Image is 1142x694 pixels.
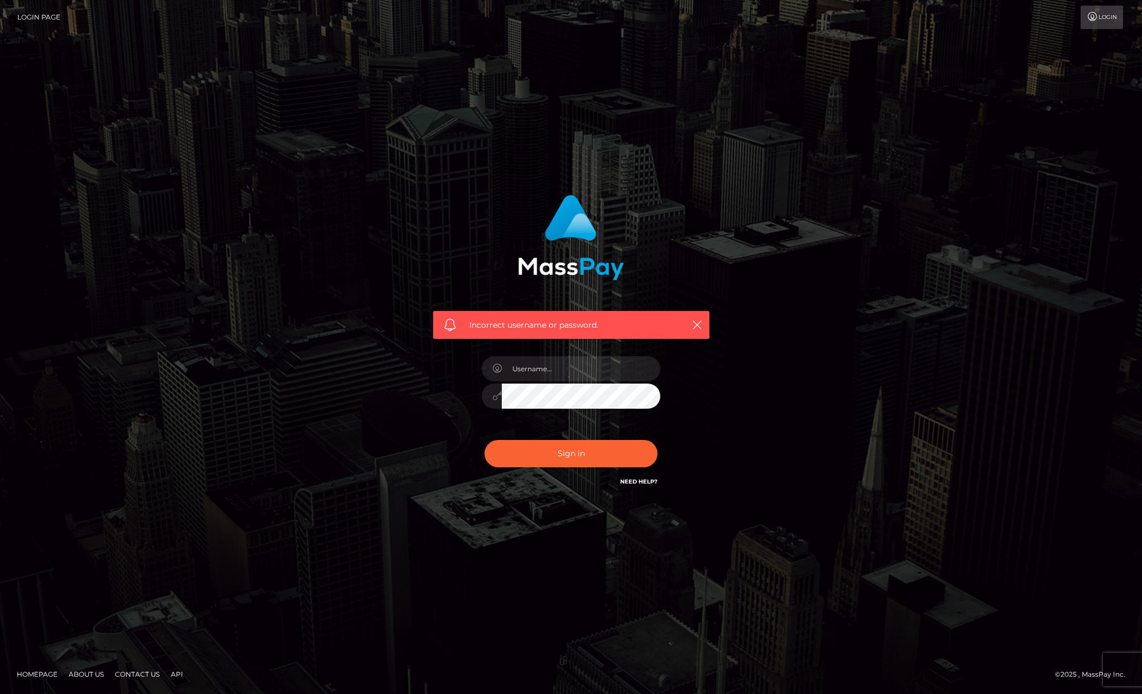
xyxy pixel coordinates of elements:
a: API [166,666,188,683]
button: Sign in [484,440,658,467]
a: About Us [64,666,108,683]
div: © 2025 , MassPay Inc. [1055,668,1134,681]
a: Login Page [17,6,60,29]
input: Username... [502,356,660,381]
a: Contact Us [111,666,164,683]
a: Homepage [12,666,62,683]
img: MassPay Login [518,195,624,280]
span: Incorrect username or password. [469,319,673,331]
a: Login [1081,6,1123,29]
a: Need Help? [620,478,658,485]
